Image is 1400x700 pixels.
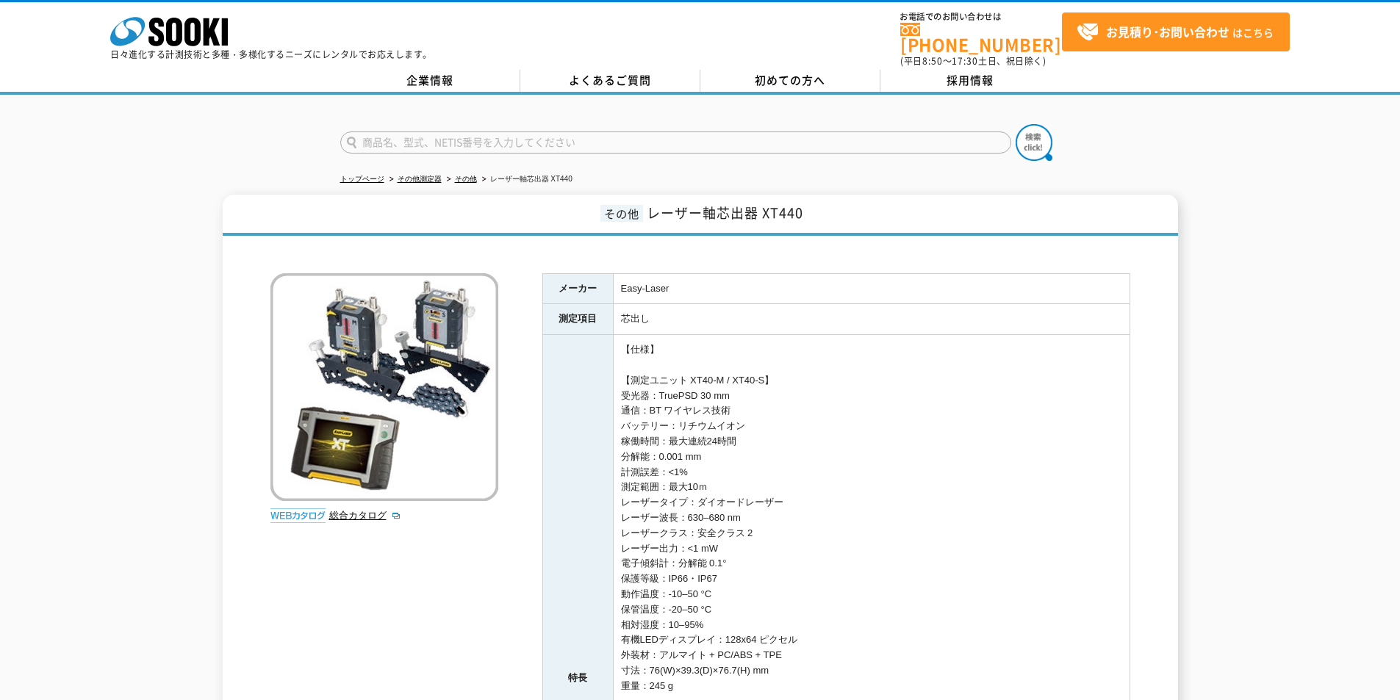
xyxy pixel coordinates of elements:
[922,54,943,68] span: 8:50
[542,304,613,335] th: 測定項目
[755,72,825,88] span: 初めての方へ
[542,273,613,304] th: メーカー
[880,70,1060,92] a: 採用情報
[1016,124,1052,161] img: btn_search.png
[1077,21,1274,43] span: はこちら
[613,304,1130,335] td: 芯出し
[1106,23,1230,40] strong: お見積り･お問い合わせ
[340,70,520,92] a: 企業情報
[952,54,978,68] span: 17:30
[600,205,643,222] span: その他
[520,70,700,92] a: よくあるご質問
[455,175,477,183] a: その他
[398,175,442,183] a: その他測定器
[479,172,572,187] li: レーザー軸芯出器 XT440
[329,510,401,521] a: 総合カタログ
[900,12,1062,21] span: お電話でのお問い合わせは
[900,23,1062,53] a: [PHONE_NUMBER]
[700,70,880,92] a: 初めての方へ
[110,50,432,59] p: 日々進化する計測技術と多種・多様化するニーズにレンタルでお応えします。
[270,273,498,501] img: レーザー軸芯出器 XT440
[613,273,1130,304] td: Easy-Laser
[340,131,1011,154] input: 商品名、型式、NETIS番号を入力してください
[270,508,326,523] img: webカタログ
[340,175,384,183] a: トップページ
[647,203,803,223] span: レーザー軸芯出器 XT440
[900,54,1046,68] span: (平日 ～ 土日、祝日除く)
[1062,12,1290,51] a: お見積り･お問い合わせはこちら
